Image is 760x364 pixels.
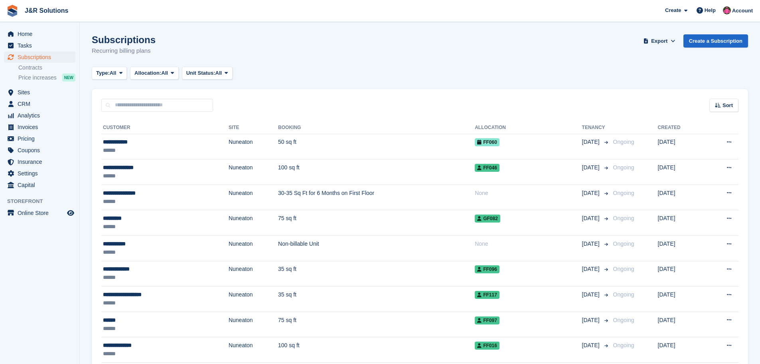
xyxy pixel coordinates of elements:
a: menu [4,98,75,109]
a: menu [4,40,75,51]
span: Invoices [18,121,65,133]
span: Coupons [18,145,65,156]
a: menu [4,156,75,167]
a: J&R Solutions [22,4,71,17]
span: [DATE] [582,240,601,248]
button: Allocation: All [130,67,179,80]
td: Nuneaton [229,159,278,185]
a: menu [4,28,75,40]
a: menu [4,145,75,156]
h1: Subscriptions [92,34,156,45]
td: 35 sq ft [278,261,475,286]
span: Unit Status: [186,69,215,77]
th: Allocation [475,121,582,134]
a: Create a Subscription [683,34,748,48]
td: 35 sq ft [278,286,475,312]
span: Subscriptions [18,52,65,63]
span: FF060 [475,138,499,146]
div: NEW [62,74,75,82]
span: Pricing [18,133,65,144]
span: Sites [18,87,65,98]
td: Nuneaton [229,134,278,159]
button: Export [642,34,677,48]
span: [DATE] [582,138,601,146]
span: Help [705,6,716,14]
th: Booking [278,121,475,134]
a: Preview store [66,208,75,218]
span: Capital [18,179,65,191]
button: Type: All [92,67,127,80]
th: Tenancy [582,121,610,134]
td: Nuneaton [229,312,278,337]
span: Ongoing [613,215,634,221]
td: Nuneaton [229,286,278,312]
span: Analytics [18,110,65,121]
th: Created [658,121,705,134]
td: 75 sq ft [278,210,475,236]
td: [DATE] [658,286,705,312]
span: Ongoing [613,291,634,298]
td: [DATE] [658,337,705,363]
p: Recurring billing plans [92,46,156,56]
span: FF016 [475,342,499,350]
td: 100 sq ft [278,159,475,185]
td: [DATE] [658,159,705,185]
td: Nuneaton [229,261,278,286]
span: Account [732,7,753,15]
span: Export [651,37,667,45]
td: 50 sq ft [278,134,475,159]
button: Unit Status: All [182,67,233,80]
a: menu [4,121,75,133]
span: [DATE] [582,316,601,324]
td: 100 sq ft [278,337,475,363]
span: Ongoing [613,317,634,323]
span: Ongoing [613,342,634,348]
td: [DATE] [658,261,705,286]
span: FF117 [475,291,499,299]
a: menu [4,179,75,191]
span: FF096 [475,265,499,273]
td: 75 sq ft [278,312,475,337]
span: CRM [18,98,65,109]
a: menu [4,207,75,219]
span: [DATE] [582,163,601,172]
a: Contracts [18,64,75,72]
td: [DATE] [658,236,705,261]
span: Storefront [7,197,79,205]
span: Sort [722,101,733,109]
span: FF097 [475,316,499,324]
td: Nuneaton [229,337,278,363]
a: menu [4,110,75,121]
span: Settings [18,168,65,179]
a: menu [4,168,75,179]
td: [DATE] [658,210,705,236]
th: Customer [101,121,229,134]
img: Julie Morgan [723,6,731,14]
span: Ongoing [613,139,634,145]
td: Non-billable Unit [278,236,475,261]
span: Insurance [18,156,65,167]
span: [DATE] [582,265,601,273]
td: Nuneaton [229,210,278,236]
a: menu [4,133,75,144]
span: Ongoing [613,164,634,171]
span: All [110,69,116,77]
span: Tasks [18,40,65,51]
span: [DATE] [582,290,601,299]
div: None [475,189,582,197]
td: 30-35 Sq Ft for 6 Months on First Floor [278,185,475,210]
td: Nuneaton [229,185,278,210]
span: Allocation: [134,69,161,77]
span: GF082 [475,215,500,223]
span: Online Store [18,207,65,219]
img: stora-icon-8386f47178a22dfd0bd8f6a31ec36ba5ce8667c1dd55bd0f319d3a0aa187defe.svg [6,5,18,17]
a: menu [4,87,75,98]
a: menu [4,52,75,63]
span: Create [665,6,681,14]
span: Type: [96,69,110,77]
span: FF046 [475,164,499,172]
span: All [215,69,222,77]
td: Nuneaton [229,236,278,261]
span: Ongoing [613,241,634,247]
span: Ongoing [613,266,634,272]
